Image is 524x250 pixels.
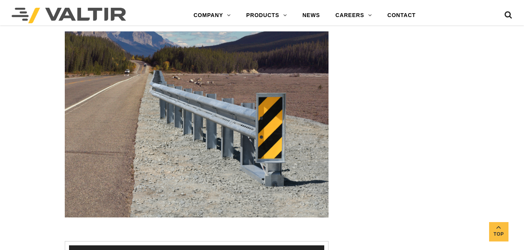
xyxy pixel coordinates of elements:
a: NEWS [295,8,328,23]
a: PRODUCTS [239,8,295,23]
a: CAREERS [328,8,380,23]
a: COMPANY [186,8,239,23]
img: Valtir [12,8,126,23]
span: Top [489,230,508,239]
a: Top [489,222,508,241]
a: CONTACT [380,8,424,23]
